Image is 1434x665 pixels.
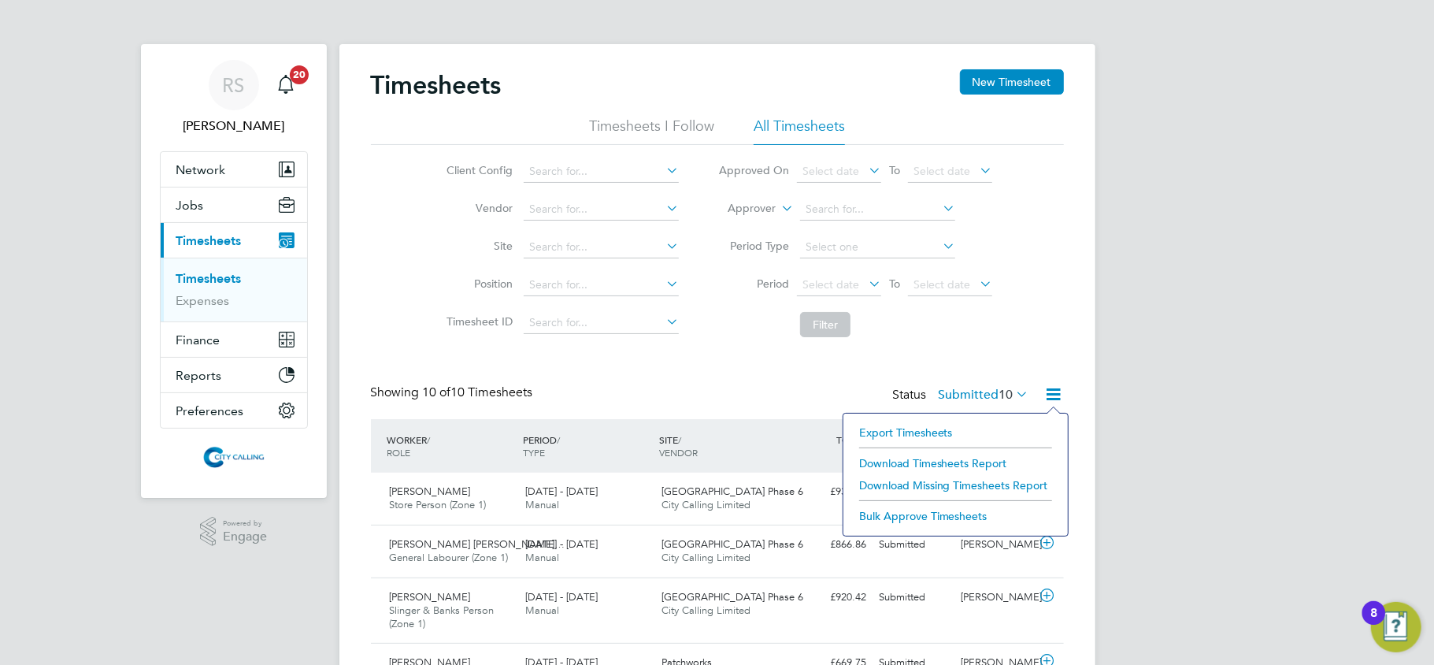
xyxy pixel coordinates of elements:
[524,312,679,334] input: Search for...
[913,164,970,178] span: Select date
[160,444,308,470] a: Go to home page
[390,604,495,630] span: Slinger & Banks Person (Zone 1)
[270,60,302,110] a: 20
[851,452,1060,474] li: Download Timesheets Report
[893,385,1032,407] div: Status
[423,385,451,400] span: 10 of
[176,271,242,286] a: Timesheets
[390,551,509,564] span: General Labourer (Zone 1)
[160,117,308,136] span: Raje Saravanamuthu
[442,277,513,291] label: Position
[705,201,776,217] label: Approver
[161,393,307,428] button: Preferences
[791,479,873,505] div: £938.40
[161,223,307,258] button: Timesheets
[718,163,789,177] label: Approved On
[223,75,245,95] span: RS
[1370,613,1377,633] div: 8
[661,604,750,617] span: City Calling Limited
[525,604,559,617] span: Manual
[802,164,859,178] span: Select date
[176,332,220,347] span: Finance
[442,201,513,215] label: Vendor
[661,590,803,604] span: [GEOGRAPHIC_DATA] Phase 6
[223,517,267,530] span: Powered by
[661,498,750,511] span: City Calling Limited
[954,532,1036,558] div: [PERSON_NAME]
[661,485,803,498] span: [GEOGRAPHIC_DATA] Phase 6
[1371,602,1421,652] button: Open Resource Center, 8 new notifications
[837,433,865,446] span: TOTAL
[423,385,533,400] span: 10 Timesheets
[884,160,905,180] span: To
[661,551,750,564] span: City Calling Limited
[390,485,471,498] span: [PERSON_NAME]
[754,117,845,145] li: All Timesheets
[791,532,873,558] div: £866.86
[718,239,789,253] label: Period Type
[290,65,309,84] span: 20
[557,433,560,446] span: /
[524,199,679,221] input: Search for...
[718,277,789,291] label: Period
[525,498,559,511] span: Manual
[199,444,267,470] img: citycalling-logo-retina.png
[800,236,955,258] input: Select one
[884,273,905,294] span: To
[873,585,955,611] div: Submitted
[851,474,1060,496] li: Download Missing Timesheets Report
[589,117,714,145] li: Timesheets I Follow
[390,537,565,551] span: [PERSON_NAME] [PERSON_NAME]…
[442,314,513,329] label: Timesheet ID
[999,387,1013,403] span: 10
[176,293,230,308] a: Expenses
[176,198,204,213] span: Jobs
[525,590,598,604] span: [DATE] - [DATE]
[661,537,803,551] span: [GEOGRAPHIC_DATA] Phase 6
[387,446,411,459] span: ROLE
[161,358,307,392] button: Reports
[176,403,244,418] span: Preferences
[525,485,598,498] span: [DATE] - [DATE]
[161,152,307,187] button: Network
[176,162,226,177] span: Network
[390,498,487,511] span: Store Person (Zone 1)
[442,163,513,177] label: Client Config
[161,258,307,321] div: Timesheets
[791,585,873,611] div: £920.42
[519,425,655,466] div: PERIOD
[176,233,242,248] span: Timesheets
[141,44,327,498] nav: Main navigation
[428,433,431,446] span: /
[851,422,1060,444] li: Export Timesheets
[873,532,955,558] div: Submitted
[384,425,520,466] div: WORKER
[960,69,1064,95] button: New Timesheet
[523,446,545,459] span: TYPE
[954,585,1036,611] div: [PERSON_NAME]
[913,277,970,292] span: Select date
[223,530,267,544] span: Engage
[524,274,679,296] input: Search for...
[525,537,598,551] span: [DATE] - [DATE]
[200,517,267,547] a: Powered byEngage
[371,69,502,101] h2: Timesheets
[851,505,1060,527] li: Bulk Approve Timesheets
[442,239,513,253] label: Site
[390,590,471,604] span: [PERSON_NAME]
[659,446,698,459] span: VENDOR
[525,551,559,564] span: Manual
[800,199,955,221] input: Search for...
[678,433,681,446] span: /
[655,425,791,466] div: SITE
[161,322,307,357] button: Finance
[802,277,859,292] span: Select date
[524,161,679,183] input: Search for...
[160,60,308,136] a: RS[PERSON_NAME]
[524,236,679,258] input: Search for...
[371,385,536,401] div: Showing
[161,188,307,222] button: Jobs
[176,368,222,383] span: Reports
[939,387,1029,403] label: Submitted
[800,312,850,337] button: Filter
